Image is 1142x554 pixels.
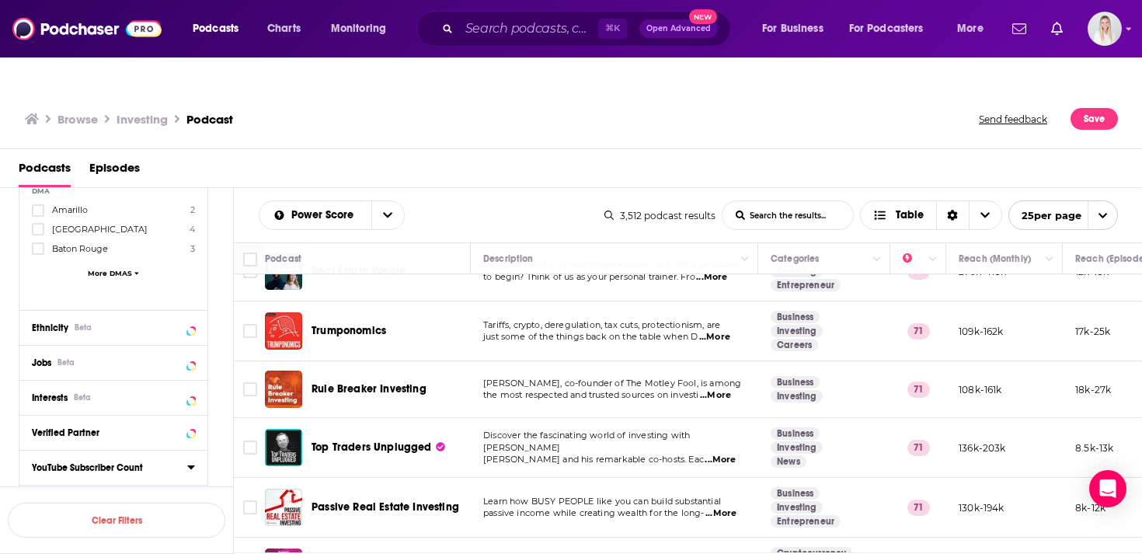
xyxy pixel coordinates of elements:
button: Choose View [860,200,1002,230]
p: 109k-162k [959,325,1004,338]
button: open menu [320,16,406,41]
span: Charts [267,18,301,40]
div: Categories [771,249,819,268]
span: Open Advanced [646,25,711,33]
a: Charts [257,16,310,41]
button: Show profile menu [1088,12,1122,46]
div: Beta [74,392,91,402]
span: 25 per page [1009,204,1081,228]
img: User Profile [1088,12,1122,46]
a: Top Traders Unplugged [312,440,445,455]
img: Trumponomics [265,312,302,350]
button: Verified Partner [32,422,195,441]
h3: Podcast [186,112,233,127]
input: Search podcasts, credits, & more... [459,16,598,41]
img: Passive Real Estate Investing [265,489,302,526]
div: Beta [75,322,92,333]
img: Top Traders Unplugged [265,429,302,466]
a: Episodes [89,155,140,187]
a: Business [771,487,820,500]
p: DMA [32,187,195,196]
h1: Investing [117,112,168,127]
a: Show notifications dropdown [1045,16,1069,42]
span: ...More [696,271,727,284]
span: Podcasts [19,155,71,187]
div: 3,512 podcast results [604,210,715,221]
span: Trumponomics [312,324,386,337]
a: Careers [771,339,818,351]
span: passive income while creating wealth for the long- [483,507,705,518]
div: Open Intercom Messenger [1089,470,1126,507]
a: Business [771,427,820,440]
button: EthnicityBeta [32,317,195,336]
button: Clear Filters [8,503,225,538]
p: 18k-27k [1075,383,1111,396]
button: YouTube Subscriber Count [32,457,187,476]
button: open menu [182,16,259,41]
a: Investing [771,441,823,454]
span: Toggle select row [243,264,257,278]
span: [PERSON_NAME] and his remarkable co-hosts. Eac [483,454,704,465]
span: Power Score [291,210,359,221]
button: InterestsBeta [32,387,195,406]
span: More [957,18,984,40]
a: Show notifications dropdown [1006,16,1032,42]
span: ...More [705,454,736,466]
span: the most respected and trusted sources on investi [483,389,698,400]
button: Open AdvancedNew [639,19,718,38]
span: ⌘ K [598,19,627,39]
span: For Business [762,18,823,40]
button: Show Less [19,485,207,520]
button: Column Actions [736,250,754,269]
p: 17k-25k [1075,325,1110,338]
span: Toggle select row [243,441,257,455]
img: Podchaser - Follow, Share and Rate Podcasts [12,14,162,44]
span: ...More [700,389,731,402]
span: Top Traders Unplugged [312,441,432,454]
button: open menu [259,210,371,221]
button: Send feedback [974,108,1052,130]
button: Column Actions [868,250,886,269]
span: Learn how BUSY PEOPLE like you can build substantial [483,496,721,507]
span: Rule Breaker Investing [312,382,427,395]
button: Column Actions [1040,250,1059,269]
span: Toggle select row [243,324,257,338]
a: Investing [771,501,823,514]
button: open menu [946,16,1003,41]
p: 108k-161k [959,383,1002,396]
span: Tariffs, crypto, deregulation, tax cuts, protectionism, are [483,319,720,330]
span: [GEOGRAPHIC_DATA] [52,224,148,235]
a: Browse [57,112,98,127]
span: Jobs [32,357,51,368]
span: just some of the things back on the table when D [483,331,698,342]
span: Toggle select row [243,382,257,396]
button: More DMAS [32,269,195,277]
a: News [771,455,806,468]
div: Reach (Monthly) [959,249,1031,268]
span: Interests [32,392,68,403]
span: Baton Rouge [52,243,108,254]
div: Sort Direction [936,201,969,229]
p: 71 [907,382,930,397]
h2: Choose List sort [259,200,405,230]
span: Ethnicity [32,322,68,333]
span: [PERSON_NAME], co-founder of The Motley Fool, is among [483,378,741,388]
p: 130k-194k [959,501,1004,514]
span: Amarillo [52,204,88,215]
a: Trumponomics [312,323,386,339]
div: Power Score [903,249,924,268]
span: Podcasts [193,18,238,40]
a: Investing [771,390,823,402]
p: 136k-203k [959,441,1006,455]
span: 4 [190,224,195,235]
button: Save [1071,108,1118,130]
span: ...More [705,507,736,520]
p: 8.5k-13k [1075,441,1113,455]
button: open menu [1008,200,1118,230]
a: Entrepreneur [771,279,841,291]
